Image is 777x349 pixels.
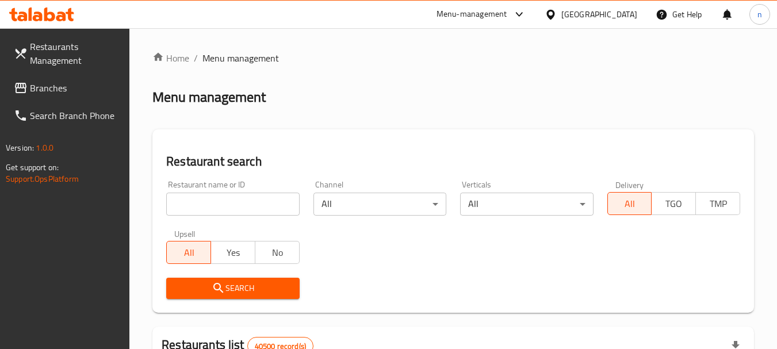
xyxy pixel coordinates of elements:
span: Menu management [202,51,279,65]
label: Upsell [174,229,196,237]
h2: Menu management [152,88,266,106]
button: TMP [695,192,740,215]
a: Search Branch Phone [5,102,130,129]
a: Support.OpsPlatform [6,171,79,186]
span: TMP [701,195,736,212]
div: Menu-management [437,7,507,21]
h2: Restaurant search [166,153,740,170]
div: [GEOGRAPHIC_DATA] [561,8,637,21]
button: All [607,192,652,215]
span: n [757,8,762,21]
button: All [166,241,211,264]
a: Home [152,51,189,65]
li: / [194,51,198,65]
nav: breadcrumb [152,51,754,65]
button: Search [166,278,299,299]
button: TGO [651,192,696,215]
span: Search Branch Phone [30,109,121,122]
label: Delivery [615,181,644,189]
span: Search [175,281,290,296]
span: All [613,195,648,212]
input: Search for restaurant name or ID.. [166,193,299,216]
button: Yes [210,241,255,264]
span: Get support on: [6,160,59,175]
span: No [260,244,295,261]
a: Branches [5,74,130,102]
span: TGO [656,195,691,212]
div: All [460,193,593,216]
span: 1.0.0 [36,140,53,155]
span: Yes [216,244,251,261]
span: Version: [6,140,34,155]
span: All [171,244,206,261]
div: All [313,193,446,216]
span: Restaurants Management [30,40,121,67]
a: Restaurants Management [5,33,130,74]
button: No [255,241,300,264]
span: Branches [30,81,121,95]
